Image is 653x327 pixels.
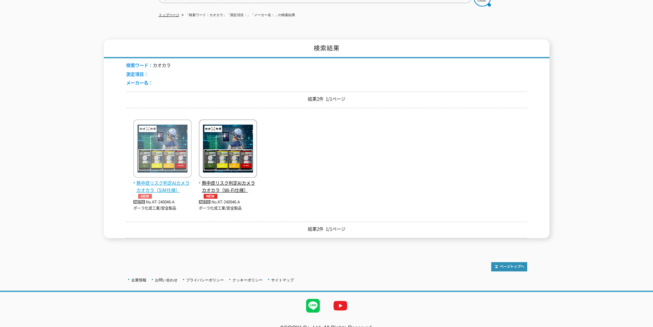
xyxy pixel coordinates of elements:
p: ポーラ化成工業/安全製品 [199,206,257,211]
a: 熱中症リスク判定AIカメラ カオカラ（Wi-Fi仕様）NEW [199,172,257,198]
li: 「検索ワード：カオカラ」「測定項目：」「メーカー名：」の検索結果 [180,12,295,19]
img: YouTube [327,292,354,319]
p: 結果2件 1/1ページ [126,225,527,233]
span: メーカー名： [126,79,153,86]
a: トップページ [159,13,179,17]
p: No.KT-240046-A [199,199,257,206]
h1: 検索結果 [104,39,549,58]
img: トップページへ [491,262,527,271]
li: カオカラ [126,62,171,69]
p: ポーラ化成工業/安全製品 [133,206,192,211]
p: No.KT-240046-A [133,199,192,206]
img: カオカラ（SIM仕様） [133,119,192,179]
a: プライバシーポリシー [186,278,224,282]
img: NEW [136,194,154,199]
a: 企業情報 [131,278,146,282]
a: お問い合わせ [155,278,178,282]
img: カオカラ（Wi-Fi仕様） [199,119,257,179]
img: LINE [299,292,327,319]
span: 熱中症リスク判定AIカメラ カオカラ（SIM仕様） [133,179,192,199]
span: 測定項目： [126,71,148,77]
p: 結果2件 1/1ページ [126,95,527,103]
a: 熱中症リスク判定AIカメラ カオカラ（SIM仕様）NEW [133,172,192,198]
a: クッキーポリシー [232,278,263,282]
span: 検索ワード： [126,62,153,68]
img: NEW [202,194,219,199]
span: 熱中症リスク判定AIカメラ カオカラ（Wi-Fi仕様） [199,179,257,199]
a: サイトマップ [271,278,294,282]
